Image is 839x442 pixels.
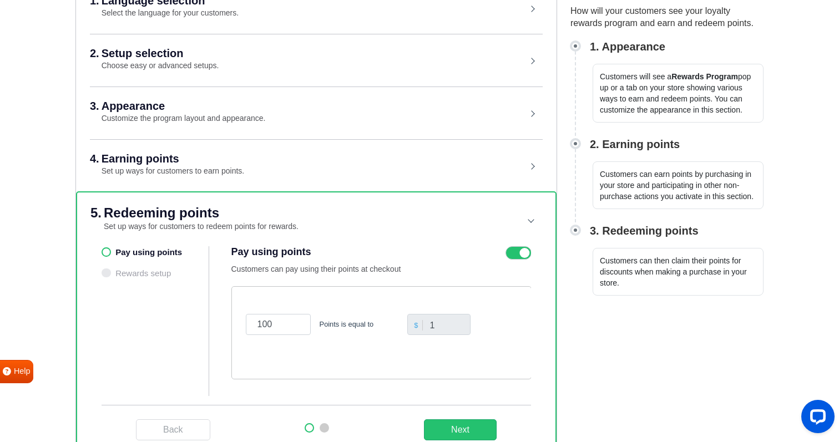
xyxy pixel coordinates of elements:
[90,206,102,233] h2: 5.
[424,419,497,440] button: Next
[590,222,699,239] h3: 3. Redeeming points
[593,248,764,296] p: Customers can then claim their points for discounts when making a purchase in your store.
[102,61,219,70] small: Choose easy or advanced setups.
[593,161,764,209] p: Customers can earn points by purchasing in your store and participating in other non-purchase act...
[231,246,454,258] h3: Pay using points
[792,395,839,442] iframe: LiveChat chat widget
[102,8,239,17] small: Select the language for your customers.
[90,48,99,72] h2: 2.
[320,319,373,329] small: Points is equal to
[410,320,423,331] div: $
[102,166,245,175] small: Set up ways for customers to earn points.
[14,365,31,378] span: Help
[90,100,99,125] h2: 3.
[102,114,266,123] small: Customize the program layout and appearance.
[570,5,764,29] p: How will your customers see your loyalty rewards program and earn and redeem points.
[102,153,245,164] h2: Earning points
[102,100,266,111] h2: Appearance
[102,48,219,59] h2: Setup selection
[590,136,680,153] h3: 2. Earning points
[590,38,665,55] h3: 1. Appearance
[671,72,738,81] strong: Rewards Program
[104,222,299,231] small: Set up ways for customers to redeem points for rewards.
[593,64,764,123] p: Customers will see a pop up or a tab on your store showing various ways to earn and redeem points...
[104,206,299,220] h2: Redeeming points
[90,153,99,177] h2: 4.
[231,263,454,275] p: Customers can pay using their points at checkout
